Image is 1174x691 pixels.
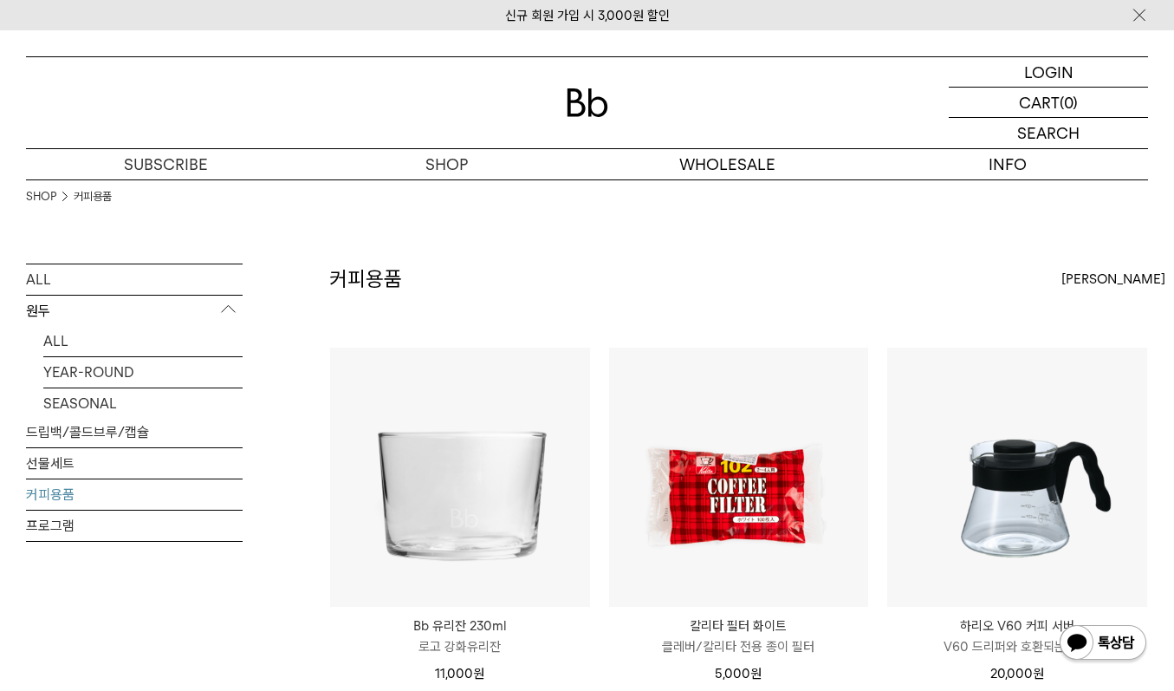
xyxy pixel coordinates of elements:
[609,636,869,657] p: 클레버/칼리타 전용 종이 필터
[330,348,590,608] img: Bb 유리잔 230ml
[74,188,112,205] a: 커피용품
[26,149,307,179] a: SUBSCRIBE
[330,616,590,636] p: Bb 유리잔 230ml
[473,666,484,681] span: 원
[43,388,243,419] a: SEASONAL
[1058,623,1148,665] img: 카카오톡 채널 1:1 채팅 버튼
[307,149,587,179] a: SHOP
[26,511,243,541] a: 프로그램
[750,666,762,681] span: 원
[609,348,869,608] img: 칼리타 필터 화이트
[1061,269,1165,290] span: [PERSON_NAME]
[435,666,484,681] span: 11,000
[609,616,869,636] p: 칼리타 필터 화이트
[26,448,243,479] a: 선물세트
[887,616,1147,657] a: 하리오 V60 커피 서버 V60 드리퍼와 호환되는 서버
[26,296,243,327] p: 원두
[1033,666,1044,681] span: 원
[505,8,670,23] a: 신규 회원 가입 시 3,000원 할인
[330,636,590,657] p: 로고 강화유리잔
[1019,88,1060,117] p: CART
[26,188,56,205] a: SHOP
[949,57,1148,88] a: LOGIN
[1024,57,1073,87] p: LOGIN
[330,616,590,657] a: Bb 유리잔 230ml 로고 강화유리잔
[587,149,868,179] p: WHOLESALE
[990,666,1044,681] span: 20,000
[329,264,402,294] h2: 커피용품
[26,479,243,510] a: 커피용품
[1060,88,1078,117] p: (0)
[26,264,243,295] a: ALL
[43,326,243,356] a: ALL
[1017,118,1080,148] p: SEARCH
[567,88,608,117] img: 로고
[887,348,1147,608] img: 하리오 V60 커피 서버
[887,636,1147,657] p: V60 드리퍼와 호환되는 서버
[26,417,243,447] a: 드립백/콜드브루/캡슐
[867,149,1148,179] p: INFO
[887,616,1147,636] p: 하리오 V60 커피 서버
[715,666,762,681] span: 5,000
[609,616,869,657] a: 칼리타 필터 화이트 클레버/칼리타 전용 종이 필터
[43,357,243,388] a: YEAR-ROUND
[949,88,1148,118] a: CART (0)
